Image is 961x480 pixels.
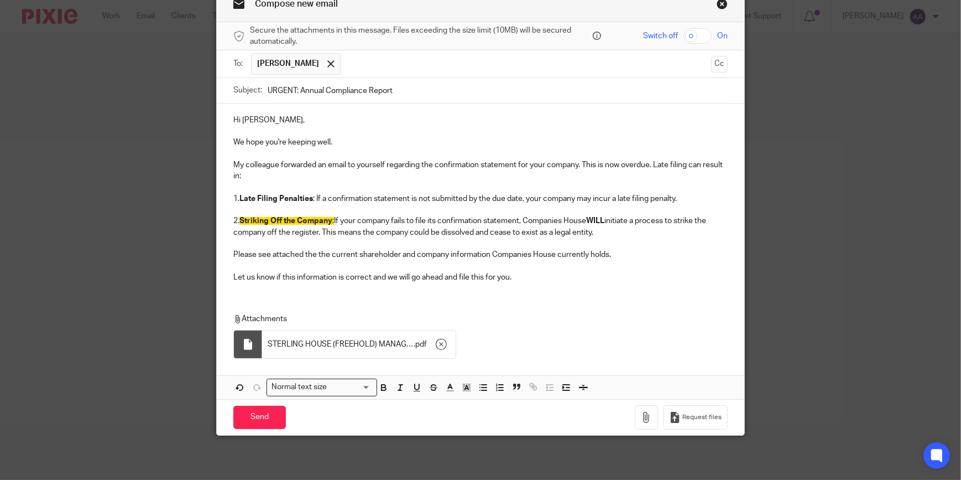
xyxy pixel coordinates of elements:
[233,58,246,69] label: To:
[711,56,728,73] button: Cc
[233,193,728,204] p: 1. : If a confirmation statement is not submitted by the due date, your company may incur a late ...
[233,159,728,182] p: My colleague forwarded an email to yourself regarding the confirmation statement for your company...
[268,339,414,350] span: STERLING HOUSE (FREEHOLD) MANAGEMENT COMPANY LTD - Confirmation Statement details made up to [DATE]
[233,406,286,430] input: Send
[262,331,456,358] div: .
[332,217,334,225] span: :
[239,195,313,203] strong: Late Filing Penalties
[233,313,717,324] p: Attachments
[239,217,332,225] span: Striking Off the Company
[233,215,728,238] p: 2. If your company fails to file its confirmation statement, Companies House initiate a process t...
[267,379,377,396] div: Search for option
[233,115,728,126] p: Hi [PERSON_NAME],
[664,405,728,430] button: Request files
[586,217,604,225] strong: WILL
[331,381,370,393] input: Search for option
[233,85,262,96] label: Subject:
[717,30,728,42] span: On
[415,339,427,350] span: pdf
[269,381,330,393] span: Normal text size
[682,413,722,422] span: Request files
[643,30,678,42] span: Switch off
[233,249,728,260] p: Please see attached the the current shareholder and company information Companies House currently...
[233,137,728,148] p: We hope you're keeping well.
[257,58,319,69] span: [PERSON_NAME]
[233,272,728,283] p: Let us know if this information is correct and we will go ahead and file this for you.
[250,25,590,48] span: Secure the attachments in this message. Files exceeding the size limit (10MB) will be secured aut...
